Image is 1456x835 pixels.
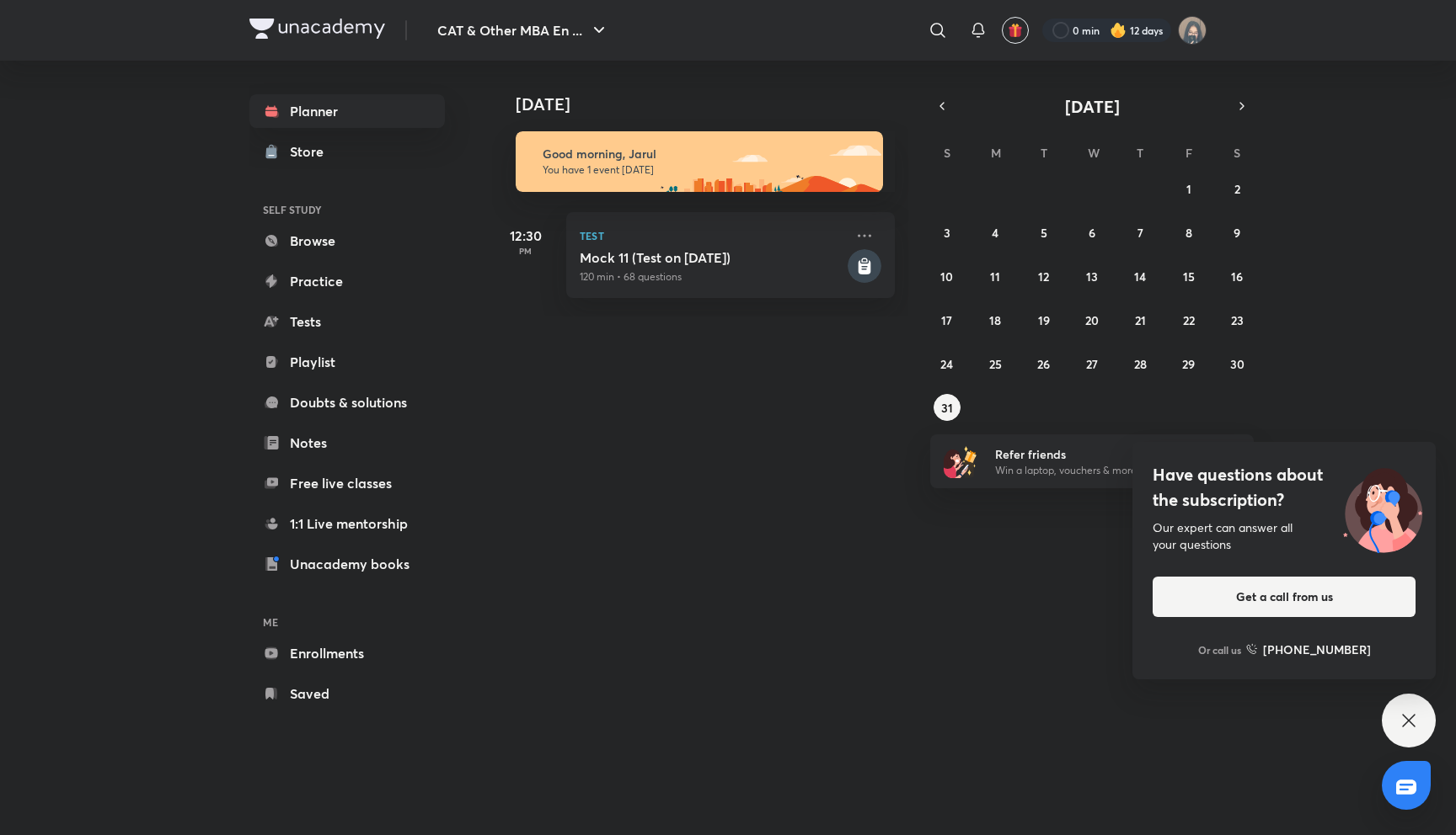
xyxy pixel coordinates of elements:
button: August 5, 2025 [1030,219,1057,246]
a: [PHONE_NUMBER] [1246,641,1371,658]
img: streak [1110,22,1127,39]
abbr: August 21, 2025 [1135,312,1146,328]
button: August 19, 2025 [1030,306,1057,333]
div: Store [290,141,334,162]
abbr: Sunday [944,145,950,161]
abbr: August 5, 2025 [1041,225,1047,241]
a: Doubts & solutions [249,386,445,419]
a: Enrollments [249,636,445,670]
button: August 9, 2025 [1223,219,1250,246]
abbr: August 12, 2025 [1038,269,1049,285]
button: August 18, 2025 [982,306,1009,333]
abbr: Thursday [1137,145,1143,161]
abbr: August 4, 2025 [992,225,998,241]
abbr: August 13, 2025 [1086,269,1098,285]
a: Company Logo [249,19,385,43]
abbr: August 28, 2025 [1134,356,1147,372]
h5: 12:30 [492,226,559,246]
p: 120 min • 68 questions [580,269,844,285]
a: Practice [249,264,445,298]
abbr: Wednesday [1088,145,1100,161]
button: August 31, 2025 [934,394,961,421]
p: You have 1 event [DATE] [543,163,868,177]
a: Store [249,135,445,168]
button: August 11, 2025 [982,263,1009,290]
button: August 24, 2025 [934,350,961,377]
div: Our expert can answer all your questions [1153,519,1416,553]
button: August 29, 2025 [1175,350,1202,377]
button: August 12, 2025 [1030,263,1057,290]
button: August 14, 2025 [1127,263,1154,290]
h5: Mock 11 (Test on 31.08.2025) [580,249,844,266]
button: August 16, 2025 [1223,263,1250,290]
span: [DATE] [1065,95,1120,118]
button: August 28, 2025 [1127,350,1154,377]
abbr: August 10, 2025 [940,269,953,285]
abbr: August 6, 2025 [1089,225,1095,241]
p: Win a laptop, vouchers & more [995,463,1202,478]
h4: Have questions about the subscription? [1153,462,1416,513]
button: August 21, 2025 [1127,306,1154,333]
p: PM [492,246,559,256]
a: Saved [249,677,445,710]
button: Get a call from us [1153,577,1416,617]
button: August 22, 2025 [1175,306,1202,333]
abbr: August 31, 2025 [941,400,953,416]
p: Test [580,226,844,246]
abbr: August 17, 2025 [941,312,952,328]
a: Notes [249,426,445,460]
abbr: August 16, 2025 [1231,269,1243,285]
button: August 4, 2025 [982,219,1009,246]
abbr: August 2, 2025 [1234,181,1240,197]
button: August 1, 2025 [1175,175,1202,202]
button: CAT & Other MBA En ... [427,13,619,47]
button: August 15, 2025 [1175,263,1202,290]
abbr: Monday [991,145,1001,161]
img: avatar [1008,23,1023,38]
img: referral [944,444,977,478]
h6: SELF STUDY [249,195,445,224]
button: August 13, 2025 [1079,263,1105,290]
abbr: Tuesday [1041,145,1047,161]
button: August 27, 2025 [1079,350,1105,377]
h6: Refer friends [995,445,1202,463]
a: Tests [249,305,445,338]
p: Or call us [1198,642,1241,657]
button: August 30, 2025 [1223,350,1250,377]
button: August 10, 2025 [934,263,961,290]
abbr: August 27, 2025 [1086,356,1098,372]
abbr: August 24, 2025 [940,356,953,372]
button: August 17, 2025 [934,306,961,333]
button: August 23, 2025 [1223,306,1250,333]
h6: Good morning, Jarul [543,146,868,162]
abbr: August 14, 2025 [1134,269,1146,285]
a: Planner [249,94,445,128]
img: Company Logo [249,19,385,39]
img: morning [516,131,883,192]
abbr: August 26, 2025 [1037,356,1050,372]
abbr: August 22, 2025 [1183,312,1195,328]
a: Free live classes [249,466,445,500]
button: August 6, 2025 [1079,219,1105,246]
abbr: Friday [1186,145,1192,161]
a: 1:1 Live mentorship [249,507,445,540]
abbr: August 11, 2025 [990,269,1000,285]
abbr: August 23, 2025 [1231,312,1244,328]
abbr: August 29, 2025 [1182,356,1195,372]
abbr: August 30, 2025 [1230,356,1245,372]
abbr: August 20, 2025 [1085,312,1099,328]
abbr: August 8, 2025 [1186,225,1192,241]
abbr: August 7, 2025 [1137,225,1143,241]
button: August 7, 2025 [1127,219,1154,246]
img: ttu_illustration_new.svg [1330,462,1436,553]
img: Jarul Jangid [1178,16,1207,45]
button: August 20, 2025 [1079,306,1105,333]
abbr: August 25, 2025 [989,356,1002,372]
button: August 8, 2025 [1175,219,1202,246]
button: August 26, 2025 [1030,350,1057,377]
a: Unacademy books [249,547,445,581]
a: Browse [249,224,445,258]
button: August 25, 2025 [982,350,1009,377]
button: [DATE] [954,94,1230,118]
h6: [PHONE_NUMBER] [1263,641,1371,658]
